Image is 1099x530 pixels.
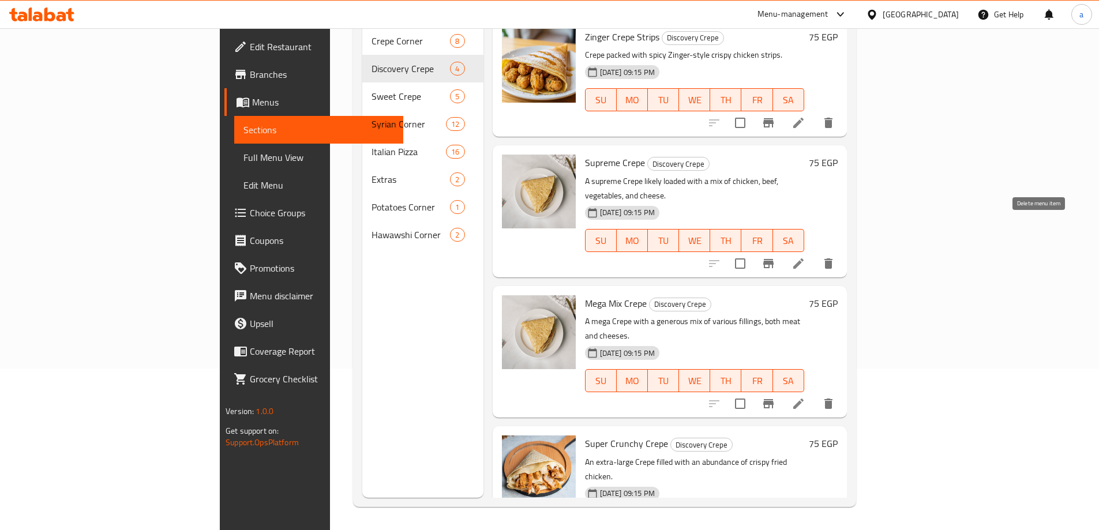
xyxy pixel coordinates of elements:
[451,63,464,74] span: 4
[224,61,403,88] a: Branches
[715,232,737,249] span: TH
[1079,8,1083,21] span: a
[648,369,679,392] button: TU
[746,232,768,249] span: FR
[671,438,732,452] span: Discovery Crepe
[451,36,464,47] span: 8
[372,62,451,76] span: Discovery Crepe
[755,109,782,137] button: Branch-specific-item
[755,390,782,418] button: Branch-specific-item
[590,373,612,389] span: SU
[362,22,483,253] nav: Menu sections
[234,144,403,171] a: Full Menu View
[679,229,710,252] button: WE
[451,202,464,213] span: 1
[450,200,464,214] div: items
[450,34,464,48] div: items
[362,55,483,82] div: Discovery Crepe4
[792,397,805,411] a: Edit menu item
[662,31,723,44] span: Discovery Crepe
[250,206,394,220] span: Choice Groups
[595,207,659,218] span: [DATE] 09:15 PM
[715,373,737,389] span: TH
[585,314,804,343] p: A mega Crepe with a generous mix of various fillings, both meat and cheeses.
[446,117,464,131] div: items
[773,88,804,111] button: SA
[362,82,483,110] div: Sweet Crepe5
[446,145,464,159] div: items
[224,365,403,393] a: Grocery Checklist
[372,172,451,186] span: Extras
[224,199,403,227] a: Choice Groups
[224,310,403,337] a: Upsell
[648,229,679,252] button: TU
[809,435,838,452] h6: 75 EGP
[585,174,804,203] p: A supreme Crepe likely loaded with a mix of chicken, beef, vegetables, and cheese.
[585,455,804,484] p: An extra-large Crepe filled with an abundance of crispy fried chicken.
[585,295,647,312] span: Mega Mix Crepe
[815,250,842,277] button: delete
[617,229,648,252] button: MO
[778,373,800,389] span: SA
[728,392,752,416] span: Select to update
[595,348,659,359] span: [DATE] 09:15 PM
[226,435,299,450] a: Support.OpsPlatform
[234,171,403,199] a: Edit Menu
[224,33,403,61] a: Edit Restaurant
[595,488,659,499] span: [DATE] 09:15 PM
[652,92,674,108] span: TU
[224,337,403,365] a: Coverage Report
[250,372,394,386] span: Grocery Checklist
[250,344,394,358] span: Coverage Report
[451,230,464,240] span: 2
[372,228,451,242] span: Hawawshi Corner
[450,89,464,103] div: items
[773,369,804,392] button: SA
[648,157,709,171] span: Discovery Crepe
[224,88,403,116] a: Menus
[684,92,706,108] span: WE
[585,435,668,452] span: Super Crunchy Crepe
[502,435,576,509] img: Super Crunchy Crepe
[728,111,752,135] span: Select to update
[243,178,394,192] span: Edit Menu
[590,232,612,249] span: SU
[585,369,617,392] button: SU
[451,91,464,102] span: 5
[585,154,645,171] span: Supreme Crepe
[792,257,805,270] a: Edit menu item
[585,28,659,46] span: Zinger Crepe Strips
[710,88,741,111] button: TH
[684,373,706,389] span: WE
[362,221,483,249] div: Hawawshi Corner2
[362,27,483,55] div: Crepe Corner8
[250,261,394,275] span: Promotions
[250,40,394,54] span: Edit Restaurant
[741,229,772,252] button: FR
[252,95,394,109] span: Menus
[250,234,394,247] span: Coupons
[679,88,710,111] button: WE
[372,89,451,103] div: Sweet Crepe
[809,155,838,171] h6: 75 EGP
[755,250,782,277] button: Branch-specific-item
[809,29,838,45] h6: 75 EGP
[815,390,842,418] button: delete
[250,289,394,303] span: Menu disclaimer
[243,151,394,164] span: Full Menu View
[362,110,483,138] div: Syrian Corner12
[250,317,394,330] span: Upsell
[621,373,643,389] span: MO
[224,282,403,310] a: Menu disclaimer
[585,88,617,111] button: SU
[715,92,737,108] span: TH
[224,254,403,282] a: Promotions
[224,227,403,254] a: Coupons
[647,157,710,171] div: Discovery Crepe
[815,109,842,137] button: delete
[226,404,254,419] span: Version:
[670,438,733,452] div: Discovery Crepe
